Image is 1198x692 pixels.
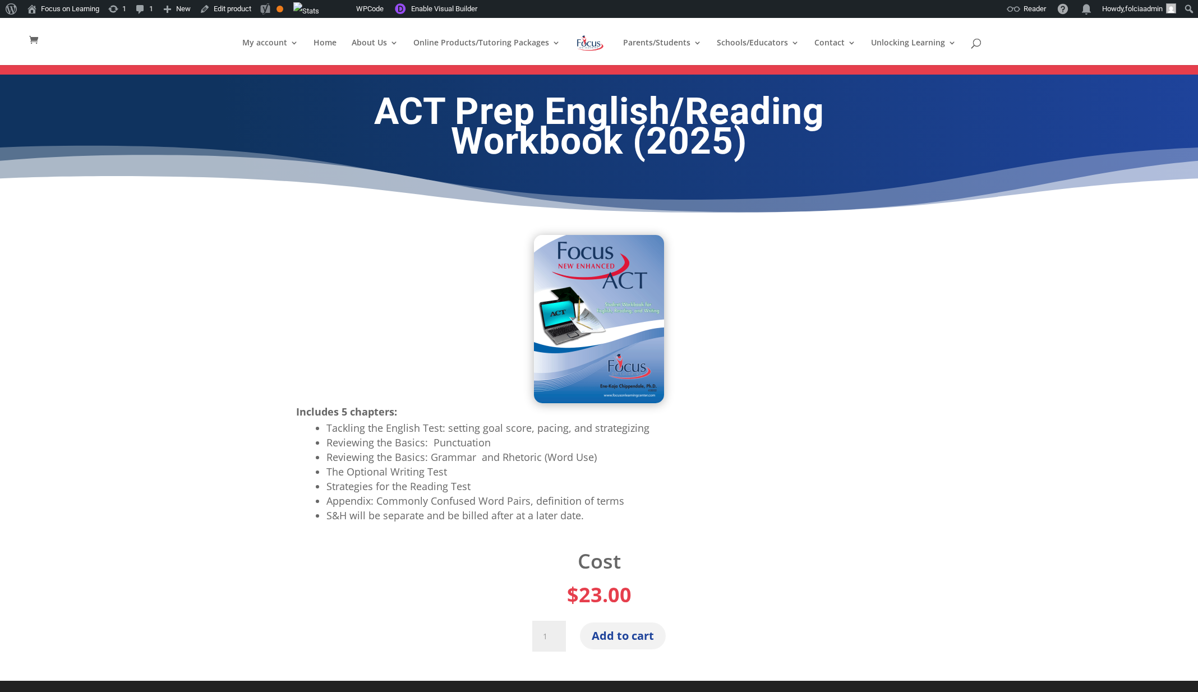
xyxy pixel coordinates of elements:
[326,450,597,464] span: Reviewing the Basics: Grammar and Rhetoric (Word Use)
[352,39,398,65] a: About Us
[326,494,624,508] span: Appendix: Commonly Confused Word Pairs, definition of terms
[413,39,560,65] a: Online Products/Tutoring Packages
[580,622,666,649] button: Add to cart
[814,39,856,65] a: Contact
[623,39,702,65] a: Parents/Students
[326,421,649,435] span: Tackling the English Test: setting goal score, pacing, and strategizing
[314,39,337,65] a: Home
[277,6,283,12] div: OK
[326,479,471,493] span: Strategies for the Reading Test
[567,581,632,608] bdi: 23.00
[532,621,566,652] input: Product quantity
[326,436,491,449] span: Reviewing the Basics: Punctuation
[242,39,298,65] a: My account
[293,2,319,20] img: Views over 48 hours. Click for more Jetpack Stats.
[575,33,605,53] img: Focus on Learning
[534,235,664,403] img: ACT Prep English-Reading Workbook (2025 ed. 1)
[296,97,902,162] h1: ACT Prep English/Reading Workbook (2025)
[871,39,956,65] a: Unlocking Learning
[326,508,902,523] li: S&H will be separate and be billed after at a later date.
[567,581,579,608] span: $
[296,405,397,418] strong: Includes 5 chapters:
[717,39,799,65] a: Schools/Educators
[1125,4,1163,13] span: folciaadmin
[326,465,447,478] span: The Optional Writing Test
[296,553,902,570] p: Cost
